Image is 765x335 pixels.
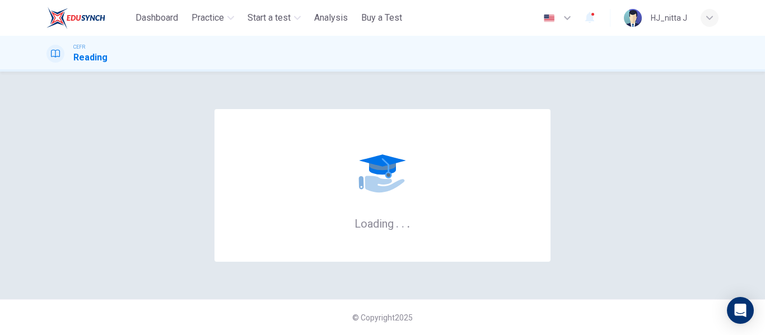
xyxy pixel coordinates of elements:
button: Start a test [243,8,305,28]
h6: . [395,213,399,232]
h6: . [401,213,405,232]
img: Profile picture [624,9,642,27]
div: HJ_nitta J [651,11,687,25]
span: © Copyright 2025 [352,313,413,322]
button: Dashboard [131,8,183,28]
button: Analysis [310,8,352,28]
span: CEFR [73,43,85,51]
span: Start a test [248,11,291,25]
span: Dashboard [136,11,178,25]
h6: Loading [354,216,411,230]
h6: . [407,213,411,232]
h1: Reading [73,51,108,64]
button: Buy a Test [357,8,407,28]
img: en [542,14,556,22]
img: ELTC logo [46,7,105,29]
a: ELTC logo [46,7,131,29]
span: Analysis [314,11,348,25]
span: Buy a Test [361,11,402,25]
span: Practice [192,11,224,25]
div: Open Intercom Messenger [727,297,754,324]
button: Practice [187,8,239,28]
